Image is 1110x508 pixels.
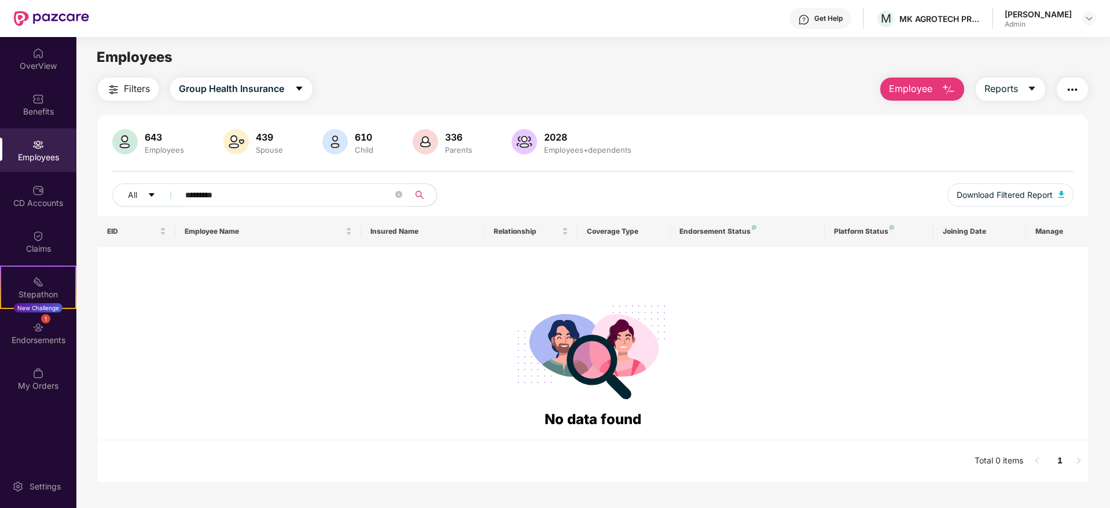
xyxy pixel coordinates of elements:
span: close-circle [395,191,402,198]
span: Employee Name [185,227,343,236]
span: Reports [984,82,1018,96]
img: svg+xml;base64,PHN2ZyB4bWxucz0iaHR0cDovL3d3dy53My5vcmcvMjAwMC9zdmciIHhtbG5zOnhsaW5rPSJodHRwOi8vd3... [223,129,249,154]
button: Reportscaret-down [976,78,1045,101]
span: No data found [545,411,641,428]
img: svg+xml;base64,PHN2ZyB4bWxucz0iaHR0cDovL3d3dy53My5vcmcvMjAwMC9zdmciIHdpZHRoPSIyNCIgaGVpZ2h0PSIyNC... [1065,83,1079,97]
img: svg+xml;base64,PHN2ZyBpZD0iU2V0dGluZy0yMHgyMCIgeG1sbnM9Imh0dHA6Ly93d3cudzMub3JnLzIwMDAvc3ZnIiB3aW... [12,481,24,492]
img: svg+xml;base64,PHN2ZyBpZD0iQ0RfQWNjb3VudHMiIGRhdGEtbmFtZT0iQ0QgQWNjb3VudHMiIHhtbG5zPSJodHRwOi8vd3... [32,185,44,196]
span: caret-down [295,84,304,94]
div: Endorsement Status [679,227,815,236]
div: MK AGROTECH PRIVATE LIMITED [899,13,980,24]
li: Previous Page [1028,452,1046,470]
img: svg+xml;base64,PHN2ZyB4bWxucz0iaHR0cDovL3d3dy53My5vcmcvMjAwMC9zdmciIHhtbG5zOnhsaW5rPSJodHRwOi8vd3... [942,83,955,97]
button: right [1069,452,1088,470]
img: svg+xml;base64,PHN2ZyBpZD0iRW5kb3JzZW1lbnRzIiB4bWxucz0iaHR0cDovL3d3dy53My5vcmcvMjAwMC9zdmciIHdpZH... [32,322,44,333]
img: svg+xml;base64,PHN2ZyB4bWxucz0iaHR0cDovL3d3dy53My5vcmcvMjAwMC9zdmciIHdpZHRoPSI4IiBoZWlnaHQ9IjgiIH... [890,225,894,230]
li: Next Page [1069,452,1088,470]
span: All [128,189,137,201]
img: svg+xml;base64,PHN2ZyB4bWxucz0iaHR0cDovL3d3dy53My5vcmcvMjAwMC9zdmciIHhtbG5zOnhsaW5rPSJodHRwOi8vd3... [512,129,537,154]
img: svg+xml;base64,PHN2ZyB4bWxucz0iaHR0cDovL3d3dy53My5vcmcvMjAwMC9zdmciIHdpZHRoPSIyMSIgaGVpZ2h0PSIyMC... [32,276,44,288]
div: 1 [41,314,50,323]
span: caret-down [148,191,156,200]
div: Employees+dependents [542,145,634,154]
span: search [408,190,431,200]
div: Settings [26,481,64,492]
th: EID [98,216,175,247]
img: svg+xml;base64,PHN2ZyBpZD0iTXlfT3JkZXJzIiBkYXRhLW5hbWU9Ik15IE9yZGVycyIgeG1sbnM9Imh0dHA6Ly93d3cudz... [32,367,44,379]
div: 643 [142,131,186,143]
span: Employees [97,49,172,65]
img: svg+xml;base64,PHN2ZyBpZD0iSGVscC0zMngzMiIgeG1sbnM9Imh0dHA6Ly93d3cudzMub3JnLzIwMDAvc3ZnIiB3aWR0aD... [798,14,810,25]
span: Filters [124,82,150,96]
span: M [881,12,891,25]
span: right [1075,457,1082,464]
div: 336 [443,131,475,143]
li: 1 [1051,452,1069,470]
img: svg+xml;base64,PHN2ZyB4bWxucz0iaHR0cDovL3d3dy53My5vcmcvMjAwMC9zdmciIHdpZHRoPSIyODgiIGhlaWdodD0iMj... [509,291,676,408]
span: Group Health Insurance [179,82,284,96]
span: EID [107,227,157,236]
th: Insured Name [361,216,485,247]
button: Allcaret-down [112,183,183,207]
span: Relationship [494,227,559,236]
li: Total 0 items [975,452,1023,470]
button: Employee [880,78,964,101]
div: Get Help [814,14,843,23]
img: svg+xml;base64,PHN2ZyBpZD0iQmVuZWZpdHMiIHhtbG5zPSJodHRwOi8vd3d3LnczLm9yZy8yMDAwL3N2ZyIgd2lkdGg9Ij... [32,93,44,105]
th: Employee Name [175,216,361,247]
div: 2028 [542,131,634,143]
th: Coverage Type [578,216,670,247]
img: svg+xml;base64,PHN2ZyBpZD0iQ2xhaW0iIHhtbG5zPSJodHRwOi8vd3d3LnczLm9yZy8yMDAwL3N2ZyIgd2lkdGg9IjIwIi... [32,230,44,242]
a: 1 [1051,452,1069,469]
th: Joining Date [933,216,1026,247]
img: svg+xml;base64,PHN2ZyB4bWxucz0iaHR0cDovL3d3dy53My5vcmcvMjAwMC9zdmciIHhtbG5zOnhsaW5rPSJodHRwOi8vd3... [322,129,348,154]
div: 439 [253,131,285,143]
img: svg+xml;base64,PHN2ZyBpZD0iRW1wbG95ZWVzIiB4bWxucz0iaHR0cDovL3d3dy53My5vcmcvMjAwMC9zdmciIHdpZHRoPS... [32,139,44,150]
div: [PERSON_NAME] [1005,9,1072,20]
div: Platform Status [834,227,924,236]
button: Group Health Insurancecaret-down [170,78,313,101]
span: close-circle [395,190,402,201]
button: search [408,183,437,207]
img: New Pazcare Logo [14,11,89,26]
div: New Challenge [14,303,63,312]
span: Employee [889,82,932,96]
img: svg+xml;base64,PHN2ZyB4bWxucz0iaHR0cDovL3d3dy53My5vcmcvMjAwMC9zdmciIHhtbG5zOnhsaW5rPSJodHRwOi8vd3... [413,129,438,154]
div: Employees [142,145,186,154]
img: svg+xml;base64,PHN2ZyB4bWxucz0iaHR0cDovL3d3dy53My5vcmcvMjAwMC9zdmciIHdpZHRoPSIyNCIgaGVpZ2h0PSIyNC... [106,83,120,97]
span: Download Filtered Report [957,189,1053,201]
img: svg+xml;base64,PHN2ZyB4bWxucz0iaHR0cDovL3d3dy53My5vcmcvMjAwMC9zdmciIHhtbG5zOnhsaW5rPSJodHRwOi8vd3... [1058,191,1064,198]
img: svg+xml;base64,PHN2ZyB4bWxucz0iaHR0cDovL3d3dy53My5vcmcvMjAwMC9zdmciIHhtbG5zOnhsaW5rPSJodHRwOi8vd3... [112,129,138,154]
div: Parents [443,145,475,154]
button: Filters [98,78,159,101]
div: 610 [352,131,376,143]
img: svg+xml;base64,PHN2ZyB4bWxucz0iaHR0cDovL3d3dy53My5vcmcvMjAwMC9zdmciIHdpZHRoPSI4IiBoZWlnaHQ9IjgiIH... [752,225,756,230]
th: Relationship [484,216,577,247]
span: caret-down [1027,84,1037,94]
img: svg+xml;base64,PHN2ZyBpZD0iRHJvcGRvd24tMzJ4MzIiIHhtbG5zPSJodHRwOi8vd3d3LnczLm9yZy8yMDAwL3N2ZyIgd2... [1085,14,1094,23]
div: Spouse [253,145,285,154]
span: left [1034,457,1041,464]
button: left [1028,452,1046,470]
button: Download Filtered Report [947,183,1074,207]
th: Manage [1026,216,1088,247]
div: Admin [1005,20,1072,29]
div: Child [352,145,376,154]
div: Stepathon [1,289,75,300]
img: svg+xml;base64,PHN2ZyBpZD0iSG9tZSIgeG1sbnM9Imh0dHA6Ly93d3cudzMub3JnLzIwMDAvc3ZnIiB3aWR0aD0iMjAiIG... [32,47,44,59]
